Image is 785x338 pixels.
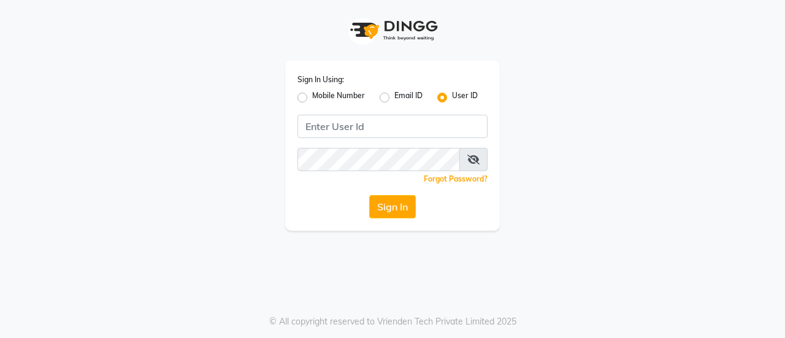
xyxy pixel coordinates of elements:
input: Username [297,148,460,171]
label: Mobile Number [312,90,365,105]
button: Sign In [369,195,416,218]
label: Sign In Using: [297,74,344,85]
input: Username [297,115,488,138]
label: Email ID [394,90,423,105]
a: Forgot Password? [424,174,488,183]
label: User ID [452,90,478,105]
img: logo1.svg [343,12,442,48]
